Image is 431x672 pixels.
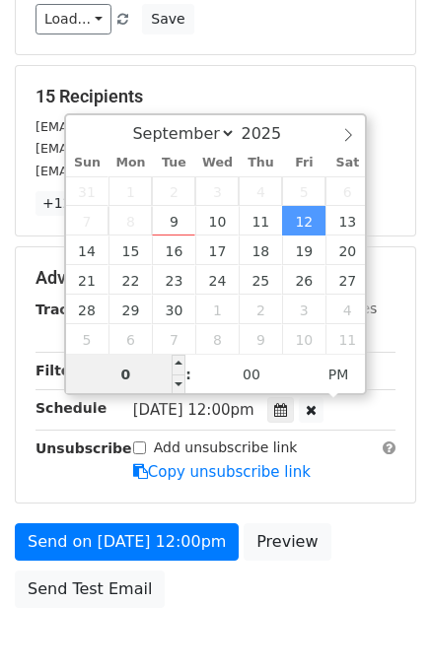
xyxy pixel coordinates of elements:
span: October 3, 2025 [282,295,325,324]
span: September 19, 2025 [282,235,325,265]
span: October 11, 2025 [325,324,369,354]
a: Send on [DATE] 12:00pm [15,523,239,561]
span: September 14, 2025 [66,235,109,265]
strong: Tracking [36,302,102,317]
iframe: Chat Widget [332,577,431,672]
span: September 13, 2025 [325,206,369,235]
span: October 6, 2025 [108,324,152,354]
span: September 7, 2025 [66,206,109,235]
span: October 2, 2025 [239,295,282,324]
span: Click to toggle [312,355,366,394]
input: Minute [191,355,312,394]
span: September 26, 2025 [282,265,325,295]
span: October 7, 2025 [152,324,195,354]
span: October 1, 2025 [195,295,239,324]
span: October 8, 2025 [195,324,239,354]
span: September 22, 2025 [108,265,152,295]
span: September 23, 2025 [152,265,195,295]
span: September 8, 2025 [108,206,152,235]
a: Send Test Email [15,571,165,608]
a: Copy unsubscribe link [133,463,311,481]
span: August 31, 2025 [66,176,109,206]
h5: Advanced [36,267,395,289]
span: October 10, 2025 [282,324,325,354]
strong: Unsubscribe [36,440,132,456]
span: September 2, 2025 [152,176,195,206]
span: September 30, 2025 [152,295,195,324]
a: Preview [244,523,330,561]
span: Fri [282,157,325,169]
span: Tue [152,157,195,169]
span: September 4, 2025 [239,176,282,206]
a: Load... [36,4,111,34]
span: September 18, 2025 [239,235,282,265]
span: September 5, 2025 [282,176,325,206]
span: September 9, 2025 [152,206,195,235]
span: Sat [325,157,369,169]
input: Year [236,124,307,143]
span: September 25, 2025 [239,265,282,295]
button: Save [142,4,193,34]
span: September 16, 2025 [152,235,195,265]
span: October 5, 2025 [66,324,109,354]
strong: Schedule [36,400,107,416]
span: September 28, 2025 [66,295,109,324]
span: September 10, 2025 [195,206,239,235]
span: September 6, 2025 [325,176,369,206]
span: September 1, 2025 [108,176,152,206]
span: Sun [66,157,109,169]
span: : [185,355,191,394]
span: September 12, 2025 [282,206,325,235]
small: [EMAIL_ADDRESS][DOMAIN_NAME] [36,119,255,134]
span: September 24, 2025 [195,265,239,295]
span: [DATE] 12:00pm [133,401,254,419]
small: [EMAIL_ADDRESS][DOMAIN_NAME] [36,141,255,156]
small: [EMAIL_ADDRESS][DOMAIN_NAME] [36,164,255,178]
span: Thu [239,157,282,169]
span: September 21, 2025 [66,265,109,295]
label: Add unsubscribe link [154,437,298,458]
strong: Filters [36,363,86,378]
span: September 27, 2025 [325,265,369,295]
span: October 4, 2025 [325,295,369,324]
h5: 15 Recipients [36,86,395,107]
span: Wed [195,157,239,169]
input: Hour [66,355,186,394]
span: September 29, 2025 [108,295,152,324]
span: September 17, 2025 [195,235,239,265]
span: Mon [108,157,152,169]
span: October 9, 2025 [239,324,282,354]
span: September 11, 2025 [239,206,282,235]
span: September 20, 2025 [325,235,369,265]
a: +12 more [36,191,118,216]
span: September 15, 2025 [108,235,152,265]
span: September 3, 2025 [195,176,239,206]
